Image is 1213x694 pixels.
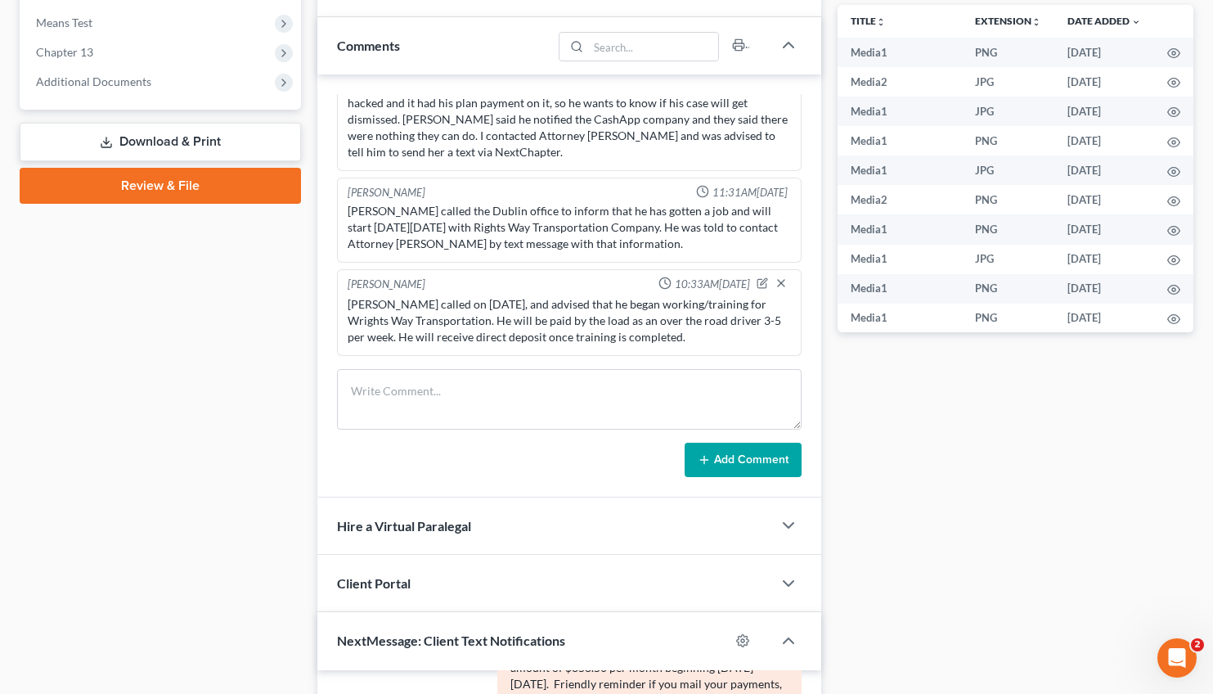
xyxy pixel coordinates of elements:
span: NextMessage: Client Text Notifications [337,633,565,648]
span: 10:33AM[DATE] [675,277,750,292]
a: Download & Print [20,123,301,161]
td: PNG [962,214,1054,244]
td: [DATE] [1054,185,1154,214]
i: expand_more [1131,17,1141,27]
td: Media1 [838,155,962,185]
td: [DATE] [1054,97,1154,126]
a: Titleunfold_more [851,15,886,27]
span: Additional Documents [36,74,151,88]
td: [DATE] [1054,304,1154,333]
td: JPG [962,155,1054,185]
td: PNG [962,274,1054,304]
span: Means Test [36,16,92,29]
span: Comments [337,38,400,53]
td: Media1 [838,38,962,67]
i: unfold_more [1031,17,1041,27]
iframe: Intercom live chat [1157,638,1197,678]
td: [DATE] [1054,155,1154,185]
span: Client Portal [337,575,411,591]
td: PNG [962,185,1054,214]
td: [DATE] [1054,67,1154,97]
td: Media1 [838,304,962,333]
div: [PERSON_NAME] called on [DATE], and advised that he began working/training for Wrights Way Transp... [348,296,792,345]
td: Media1 [838,245,962,274]
span: 2 [1191,638,1204,651]
div: [PERSON_NAME] stopped by the Dublin office to inform us that his CashApp card got hacked and it h... [348,79,792,160]
a: Extensionunfold_more [975,15,1041,27]
td: Media1 [838,97,962,126]
td: [DATE] [1054,245,1154,274]
div: [PERSON_NAME] [348,277,425,293]
span: 11:31AM[DATE] [712,185,788,201]
td: JPG [962,245,1054,274]
td: [DATE] [1054,214,1154,244]
span: Hire a Virtual Paralegal [337,518,471,534]
td: [DATE] [1054,38,1154,67]
a: Date Added expand_more [1067,15,1141,27]
td: [DATE] [1054,126,1154,155]
td: JPG [962,67,1054,97]
td: JPG [962,97,1054,126]
td: Media2 [838,185,962,214]
td: Media2 [838,67,962,97]
td: PNG [962,38,1054,67]
td: [DATE] [1054,274,1154,304]
td: PNG [962,126,1054,155]
div: [PERSON_NAME] called the Dublin office to inform that he has gotten a job and will start [DATE][D... [348,203,792,252]
div: [PERSON_NAME] [348,185,425,201]
button: Add Comment [685,443,802,477]
td: Media1 [838,274,962,304]
td: Media1 [838,126,962,155]
span: Chapter 13 [36,45,93,59]
input: Search... [589,33,719,61]
td: Media1 [838,214,962,244]
td: PNG [962,304,1054,333]
i: unfold_more [876,17,886,27]
a: Review & File [20,168,301,204]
